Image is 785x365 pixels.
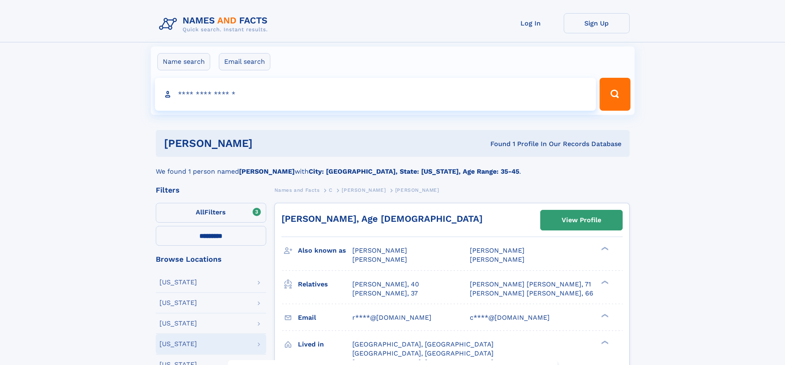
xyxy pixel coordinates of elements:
[159,341,197,347] div: [US_STATE]
[395,187,439,193] span: [PERSON_NAME]
[157,53,210,70] label: Name search
[309,167,519,175] b: City: [GEOGRAPHIC_DATA], State: [US_STATE], Age Range: 35-45
[274,185,320,195] a: Names and Facts
[156,13,274,35] img: Logo Names and Facts
[329,187,333,193] span: C
[298,337,352,351] h3: Lived in
[155,78,596,111] input: search input
[159,320,197,327] div: [US_STATE]
[156,256,266,263] div: Browse Locations
[156,203,266,223] label: Filters
[352,340,494,348] span: [GEOGRAPHIC_DATA], [GEOGRAPHIC_DATA]
[599,246,609,251] div: ❯
[159,300,197,306] div: [US_STATE]
[164,138,372,149] h1: [PERSON_NAME]
[352,246,407,254] span: [PERSON_NAME]
[352,280,419,289] a: [PERSON_NAME], 40
[156,157,630,177] div: We found 1 person named with .
[371,139,621,149] div: Found 1 Profile In Our Records Database
[159,279,197,286] div: [US_STATE]
[470,280,591,289] a: [PERSON_NAME] [PERSON_NAME], 71
[541,210,622,230] a: View Profile
[239,167,295,175] b: [PERSON_NAME]
[329,185,333,195] a: C
[298,277,352,291] h3: Relatives
[470,289,593,298] a: [PERSON_NAME] [PERSON_NAME], 66
[498,13,564,33] a: Log In
[342,187,386,193] span: [PERSON_NAME]
[196,208,204,216] span: All
[562,211,601,230] div: View Profile
[352,349,494,357] span: [GEOGRAPHIC_DATA], [GEOGRAPHIC_DATA]
[156,186,266,194] div: Filters
[470,256,525,263] span: [PERSON_NAME]
[281,214,483,224] a: [PERSON_NAME], Age [DEMOGRAPHIC_DATA]
[352,289,418,298] a: [PERSON_NAME], 37
[599,339,609,345] div: ❯
[342,185,386,195] a: [PERSON_NAME]
[600,78,630,111] button: Search Button
[599,313,609,318] div: ❯
[298,244,352,258] h3: Also known as
[219,53,270,70] label: Email search
[470,246,525,254] span: [PERSON_NAME]
[352,256,407,263] span: [PERSON_NAME]
[564,13,630,33] a: Sign Up
[599,279,609,285] div: ❯
[298,311,352,325] h3: Email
